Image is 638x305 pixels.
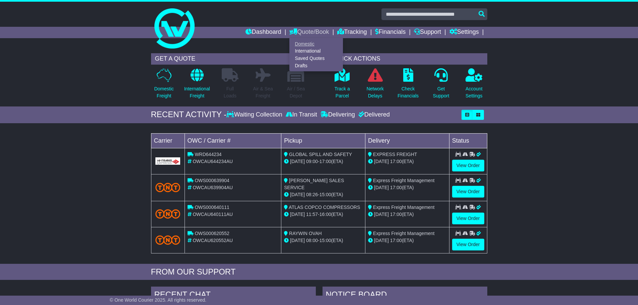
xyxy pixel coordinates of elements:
span: [DATE] [290,238,305,243]
span: RAYWIN OVAH [289,231,322,236]
td: Delivery [365,133,449,148]
td: Status [449,133,487,148]
p: Network Delays [366,85,383,99]
div: - (ETA) [284,191,362,198]
a: Financials [375,27,406,38]
span: 17:00 [390,212,402,217]
div: (ETA) [368,184,446,191]
span: 08:00 [306,238,318,243]
div: Delivering [319,111,357,119]
a: View Order [452,239,484,250]
div: In Transit [284,111,319,119]
span: OWS000640111 [195,205,229,210]
a: Support [414,27,441,38]
span: [DATE] [374,185,389,190]
span: OWS000620552 [195,231,229,236]
p: Account Settings [466,85,483,99]
td: Pickup [281,133,365,148]
a: GetSupport [432,68,449,103]
a: Dashboard [245,27,281,38]
span: 15:00 [320,192,331,197]
span: 09:00 [306,159,318,164]
a: Saved Quotes [290,55,343,62]
span: OWCAU639904AU [193,185,233,190]
p: Get Support [433,85,449,99]
span: OWCAU640111AU [193,212,233,217]
p: International Freight [184,85,210,99]
img: TNT_Domestic.png [155,183,181,192]
a: View Order [452,186,484,198]
a: Tracking [337,27,367,38]
span: 16:00 [320,212,331,217]
div: RECENT CHAT [151,287,316,305]
a: Drafts [290,62,343,69]
div: FROM OUR SUPPORT [151,267,487,277]
span: OWCAU644234AU [193,159,233,164]
span: [DATE] [374,238,389,243]
div: Quote/Book [289,38,343,71]
span: [DATE] [374,212,389,217]
td: OWC / Carrier # [185,133,281,148]
p: Track a Parcel [335,85,350,99]
a: Quote/Book [289,27,329,38]
a: CheckFinancials [397,68,419,103]
span: Express Freight Management [373,205,435,210]
td: Carrier [151,133,185,148]
span: Express Freight Management [373,178,435,183]
a: View Order [452,160,484,171]
div: - (ETA) [284,211,362,218]
span: 17:00 [390,185,402,190]
div: (ETA) [368,237,446,244]
p: Air & Sea Freight [253,85,273,99]
div: - (ETA) [284,237,362,244]
span: 15:00 [320,238,331,243]
span: WRD644234 [195,152,221,157]
div: GET A QUOTE [151,53,309,65]
span: EXPRESS FREIGHT [373,152,417,157]
p: Domestic Freight [154,85,173,99]
span: ATLAS COPCO COMPRESSORS [289,205,360,210]
p: Check Financials [398,85,419,99]
p: Air / Sea Depot [287,85,305,99]
span: [DATE] [290,212,305,217]
span: 17:00 [390,238,402,243]
a: DomesticFreight [154,68,174,103]
div: (ETA) [368,158,446,165]
span: 17:00 [320,159,331,164]
div: NOTICE BOARD [323,287,487,305]
div: (ETA) [368,211,446,218]
a: InternationalFreight [184,68,210,103]
img: TNT_Domestic.png [155,209,181,218]
img: TNT_Domestic.png [155,235,181,244]
div: RECENT ACTIVITY - [151,110,227,120]
span: OWS000639904 [195,178,229,183]
div: Delivered [357,111,390,119]
span: GLOBAL SPILL AND SAFETY [289,152,352,157]
span: OWCAU620552AU [193,238,233,243]
span: 08:26 [306,192,318,197]
span: 17:00 [390,159,402,164]
a: View Order [452,213,484,224]
div: QUICK ACTIONS [329,53,487,65]
span: © One World Courier 2025. All rights reserved. [110,297,207,303]
a: NetworkDelays [366,68,384,103]
span: [DATE] [290,159,305,164]
span: [DATE] [374,159,389,164]
span: [PERSON_NAME] SALES SERVICE [284,178,344,190]
a: International [290,48,343,55]
a: Settings [449,27,479,38]
a: Track aParcel [334,68,350,103]
a: Domestic [290,40,343,48]
div: Waiting Collection [226,111,284,119]
p: Full Loads [222,85,238,99]
span: Express Freight Management [373,231,435,236]
span: 11:57 [306,212,318,217]
a: AccountSettings [465,68,483,103]
span: [DATE] [290,192,305,197]
div: - (ETA) [284,158,362,165]
img: GetCarrierServiceLogo [155,157,181,165]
